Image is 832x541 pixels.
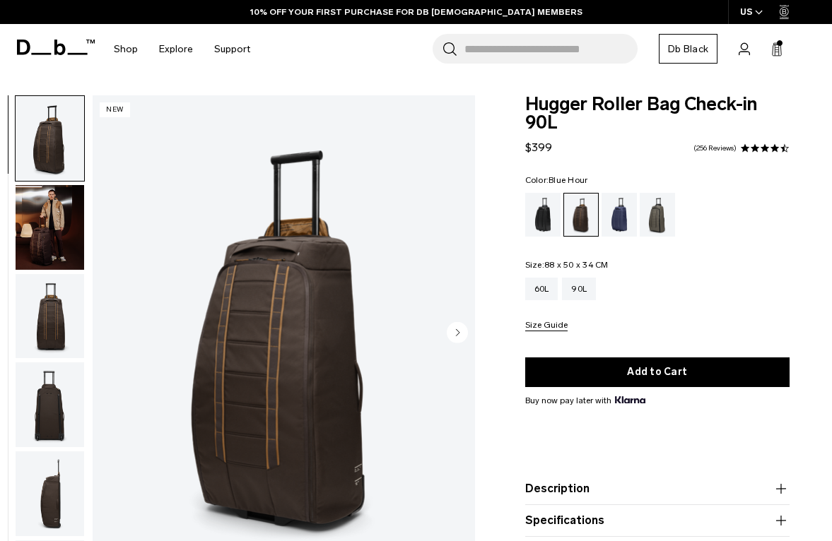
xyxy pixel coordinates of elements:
[447,322,468,346] button: Next slide
[15,184,85,270] button: Hugger Roller Bag Check-in 90L Espresso
[563,193,599,237] a: Espresso
[602,193,637,237] a: Blue Hour
[549,175,587,185] span: Blue Hour
[525,193,561,237] a: Black Out
[16,274,84,359] img: Hugger Roller Bag Check-in 90L Espresso
[615,396,645,403] img: {"height" => 20, "alt" => "Klarna"}
[16,451,84,536] img: Hugger Roller Bag Check-in 90L Espresso
[525,394,645,407] span: Buy now pay later with
[15,362,85,448] button: Hugger Roller Bag Check-in 90L Espresso
[15,273,85,359] button: Hugger Roller Bag Check-in 90L Espresso
[159,24,193,74] a: Explore
[525,321,568,331] button: Size Guide
[525,357,790,387] button: Add to Cart
[525,95,790,132] span: Hugger Roller Bag Check-in 90L
[693,145,737,152] a: 256 reviews
[250,6,582,18] a: 10% OFF YOUR FIRST PURCHASE FOR DB [DEMOGRAPHIC_DATA] MEMBERS
[114,24,138,74] a: Shop
[525,480,790,497] button: Description
[16,362,84,447] img: Hugger Roller Bag Check-in 90L Espresso
[525,512,790,529] button: Specifications
[16,96,84,181] img: Hugger Roller Bag Check-in 90L Espresso
[525,141,552,154] span: $399
[103,24,261,74] nav: Main Navigation
[640,193,675,237] a: Forest Green
[15,451,85,537] button: Hugger Roller Bag Check-in 90L Espresso
[544,260,609,270] span: 88 x 50 x 34 CM
[100,102,130,117] p: New
[16,185,84,270] img: Hugger Roller Bag Check-in 90L Espresso
[15,95,85,182] button: Hugger Roller Bag Check-in 90L Espresso
[659,34,717,64] a: Db Black
[525,261,609,269] legend: Size:
[525,176,588,184] legend: Color:
[525,278,558,300] a: 60L
[562,278,596,300] a: 90L
[214,24,250,74] a: Support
